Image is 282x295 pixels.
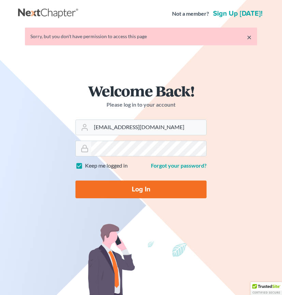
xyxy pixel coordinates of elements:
p: Please log in to your account [75,101,207,109]
h1: Welcome Back! [75,83,207,98]
div: TrustedSite Certified [251,282,282,295]
a: Sign up [DATE]! [212,10,264,17]
a: × [247,33,252,41]
label: Keep me logged in [85,162,128,170]
div: Sorry, but you don't have permission to access this page [30,33,252,40]
input: Log In [75,181,207,198]
strong: Not a member? [172,10,209,18]
a: Forgot your password? [151,162,207,169]
input: Email Address [91,120,206,135]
